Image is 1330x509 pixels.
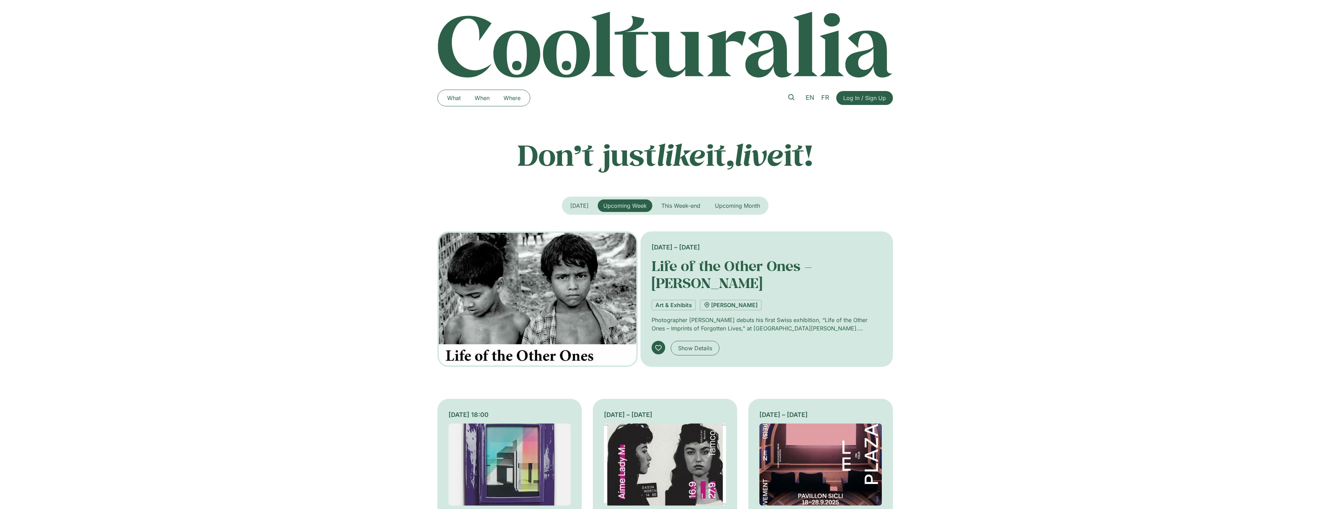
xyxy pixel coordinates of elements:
[652,300,696,310] a: Art & Exhibits
[440,92,527,104] nav: Menu
[661,202,700,209] span: This Week-end
[652,243,881,252] div: [DATE] – [DATE]
[734,135,784,174] em: live
[497,92,527,104] a: Where
[603,202,647,209] span: Upcoming Week
[802,93,818,103] a: EN
[449,424,571,506] img: Coolturalia - Prix de la Société des Arts de Genève 2025
[652,316,881,333] p: Photographer [PERSON_NAME] debuts his first Swiss exhibition, “Life of the Other Ones – Imprints ...
[715,202,760,209] span: Upcoming Month
[656,135,706,174] em: like
[806,94,814,101] span: EN
[821,94,829,101] span: FR
[604,410,726,419] div: [DATE] – [DATE]
[671,341,719,355] a: Show Details
[652,257,812,292] a: Life of the Other Ones – [PERSON_NAME]
[604,424,726,506] img: Coolturalia - Aime Lady M.
[836,91,893,105] a: Log In / Sign Up
[468,92,497,104] a: When
[818,93,833,103] a: FR
[449,410,571,419] div: [DATE] 18:00
[700,300,761,310] a: [PERSON_NAME]
[437,137,893,172] p: Don’t just it, it!
[678,344,712,352] span: Show Details
[843,94,886,102] span: Log In / Sign Up
[437,231,638,367] img: Coolturalia - Life of the Other Ones - Stéphane Lanoux
[570,202,589,209] span: [DATE]
[759,424,881,506] img: Coolturalia - ARCHITECTURE(S) EN MOUVEMENT - Filmer un monde urbain en mutation
[440,92,468,104] a: What
[759,410,881,419] div: [DATE] – [DATE]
